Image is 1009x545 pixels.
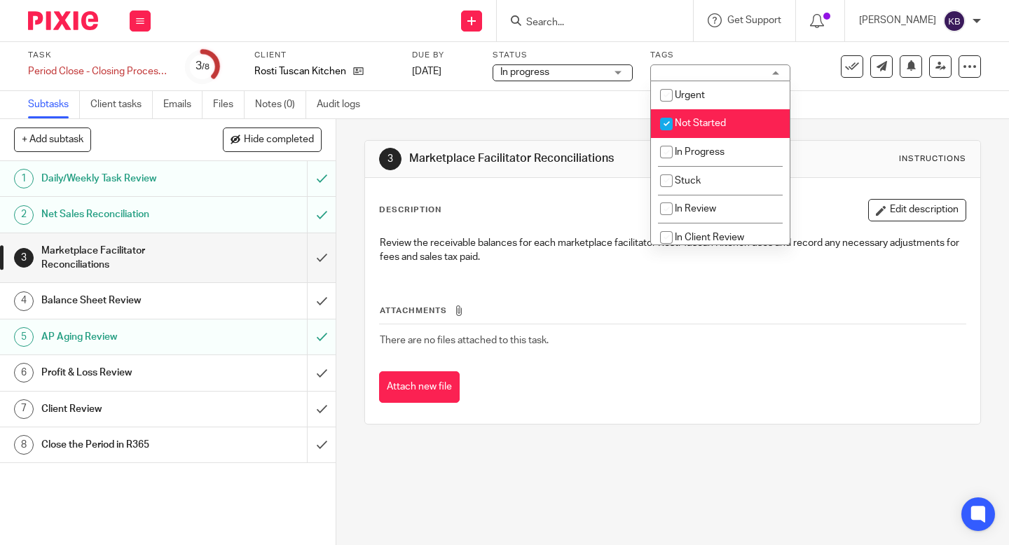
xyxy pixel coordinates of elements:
div: 1 [14,169,34,188]
p: Rosti Tuscan Kitchen [254,64,346,78]
div: 3 [14,248,34,268]
div: 3 [379,148,401,170]
button: + Add subtask [14,127,91,151]
div: 8 [14,435,34,455]
div: 6 [14,363,34,382]
span: Get Support [727,15,781,25]
a: Emails [163,91,203,118]
a: Files [213,91,245,118]
div: 2 [14,205,34,225]
span: [DATE] [412,67,441,76]
img: Pixie [28,11,98,30]
span: In Review [675,204,716,214]
label: Task [28,50,168,61]
h1: Marketplace Facilitator Reconciliations [409,151,703,166]
span: In Progress [675,147,725,157]
label: Client [254,50,394,61]
h1: Profit & Loss Review [41,362,210,383]
div: Instructions [899,153,966,165]
small: /8 [202,63,210,71]
span: In Client Review [675,233,744,242]
div: 3 [195,58,210,74]
p: [PERSON_NAME] [859,13,936,27]
span: Attachments [380,307,447,315]
label: Tags [650,50,790,61]
span: Hide completed [244,134,314,146]
a: Subtasks [28,91,80,118]
a: Notes (0) [255,91,306,118]
p: Description [379,205,441,216]
h1: Marketplace Facilitator Reconciliations [41,240,210,276]
label: Status [493,50,633,61]
button: Attach new file [379,371,460,403]
span: In progress [500,67,549,77]
div: 7 [14,399,34,419]
input: Search [525,17,651,29]
img: svg%3E [943,10,966,32]
span: Stuck [675,176,701,186]
a: Audit logs [317,91,371,118]
h1: AP Aging Review [41,326,210,347]
span: There are no files attached to this task. [380,336,549,345]
div: 4 [14,291,34,311]
h1: Daily/Weekly Task Review [41,168,210,189]
span: Not Started [675,118,726,128]
a: Client tasks [90,91,153,118]
h1: Balance Sheet Review [41,290,210,311]
h1: Net Sales Reconciliation [41,204,210,225]
span: Urgent [675,90,705,100]
div: Period Close - Closing Processes [28,64,168,78]
button: Edit description [868,199,966,221]
p: Review the receivable balances for each marketplace facilitator Rosti Tuscan Kitchen uses and rec... [380,236,966,265]
button: Hide completed [223,127,322,151]
h1: Close the Period in R365 [41,434,210,455]
label: Due by [412,50,475,61]
h1: Client Review [41,399,210,420]
div: 5 [14,327,34,347]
